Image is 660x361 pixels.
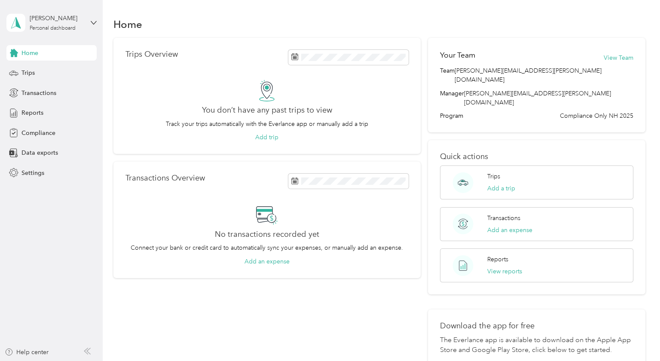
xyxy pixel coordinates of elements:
[21,49,38,58] span: Home
[487,214,520,223] p: Transactions
[440,335,633,356] p: The Everlance app is available to download on the Apple App Store and Google Play Store, click be...
[255,133,278,142] button: Add trip
[440,321,633,330] p: Download the app for free
[440,152,633,161] p: Quick actions
[612,313,660,361] iframe: Everlance-gr Chat Button Frame
[244,257,290,266] button: Add an expense
[487,172,500,181] p: Trips
[604,53,633,62] button: View Team
[487,184,515,193] button: Add a trip
[125,174,205,183] p: Transactions Overview
[21,108,43,117] span: Reports
[125,50,178,59] p: Trips Overview
[5,348,49,357] button: Help center
[440,66,455,84] span: Team
[440,50,475,61] h2: Your Team
[202,106,332,115] h2: You don’t have any past trips to view
[166,119,368,128] p: Track your trips automatically with the Everlance app or manually add a trip
[487,267,522,276] button: View reports
[440,89,464,107] span: Manager
[487,226,532,235] button: Add an expense
[487,255,508,264] p: Reports
[131,243,403,252] p: Connect your bank or credit card to automatically sync your expenses, or manually add an expense.
[21,128,55,138] span: Compliance
[21,148,58,157] span: Data exports
[464,90,611,106] span: [PERSON_NAME][EMAIL_ADDRESS][PERSON_NAME][DOMAIN_NAME]
[21,89,56,98] span: Transactions
[440,111,463,120] span: Program
[560,111,633,120] span: Compliance Only NH 2025
[215,230,319,239] h2: No transactions recorded yet
[113,20,142,29] h1: Home
[30,14,83,23] div: [PERSON_NAME]
[21,168,44,177] span: Settings
[455,66,633,84] span: [PERSON_NAME][EMAIL_ADDRESS][PERSON_NAME][DOMAIN_NAME]
[21,68,35,77] span: Trips
[30,26,76,31] div: Personal dashboard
